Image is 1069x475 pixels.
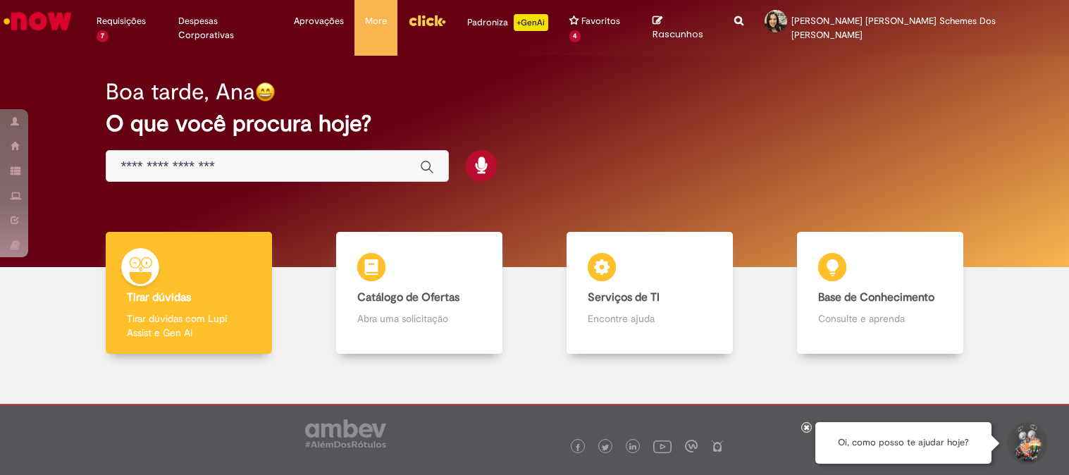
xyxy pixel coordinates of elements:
span: [PERSON_NAME] [PERSON_NAME] Schemes Dos [PERSON_NAME] [791,15,996,41]
img: logo_footer_naosei.png [711,440,724,452]
img: logo_footer_youtube.png [653,437,672,455]
b: Catálogo de Ofertas [357,290,459,304]
b: Serviços de TI [588,290,660,304]
div: Padroniza [467,14,548,31]
a: Catálogo de Ofertas Abra uma solicitação [304,232,535,354]
span: 4 [569,30,581,42]
p: Encontre ajuda [588,311,712,326]
a: Rascunhos [653,15,713,41]
span: Despesas Corporativas [178,14,272,42]
b: Base de Conhecimento [818,290,934,304]
img: logo_footer_linkedin.png [629,443,636,452]
span: Rascunhos [653,27,703,41]
h2: Boa tarde, Ana [106,80,255,104]
span: 7 [97,30,109,42]
span: More [365,14,387,28]
img: happy-face.png [255,82,276,102]
a: Serviços de TI Encontre ajuda [535,232,765,354]
a: Tirar dúvidas Tirar dúvidas com Lupi Assist e Gen Ai [74,232,304,354]
img: logo_footer_twitter.png [602,444,609,451]
button: Iniciar Conversa de Suporte [1006,422,1048,464]
div: Oi, como posso te ajudar hoje? [815,422,991,464]
p: Consulte e aprenda [818,311,942,326]
span: Favoritos [581,14,620,28]
img: ServiceNow [1,7,74,35]
b: Tirar dúvidas [127,290,191,304]
img: logo_footer_facebook.png [574,444,581,451]
a: Base de Conhecimento Consulte e aprenda [765,232,995,354]
span: Aprovações [294,14,344,28]
img: logo_footer_workplace.png [685,440,698,452]
p: Tirar dúvidas com Lupi Assist e Gen Ai [127,311,251,340]
h2: O que você procura hoje? [106,111,963,136]
img: logo_footer_ambev_rotulo_gray.png [305,419,386,448]
p: +GenAi [514,14,548,31]
span: Requisições [97,14,146,28]
p: Abra uma solicitação [357,311,481,326]
img: click_logo_yellow_360x200.png [408,10,446,31]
